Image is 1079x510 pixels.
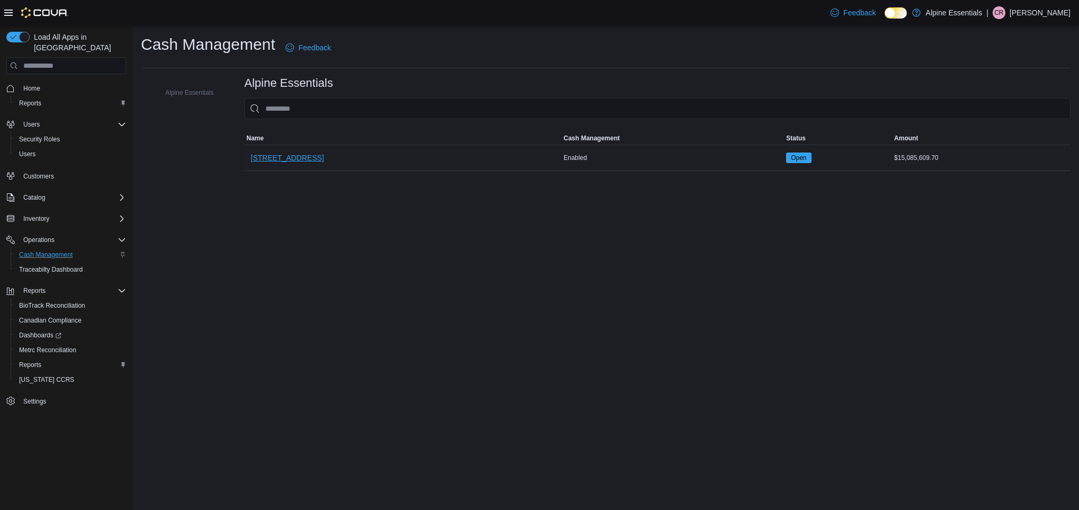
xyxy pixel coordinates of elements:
a: Home [19,82,44,95]
span: Reports [15,97,126,110]
span: Customers [19,169,126,182]
span: CR [994,6,1003,19]
a: Customers [19,170,58,183]
button: BioTrack Reconciliation [11,298,130,313]
span: Reports [19,284,126,297]
span: Traceabilty Dashboard [19,265,83,274]
a: Settings [19,395,50,408]
span: Users [19,118,126,131]
a: Reports [15,97,46,110]
span: Settings [23,397,46,406]
span: Catalog [19,191,126,204]
span: [US_STATE] CCRS [19,375,74,384]
span: Inventory [23,214,49,223]
a: Security Roles [15,133,64,146]
span: Reports [15,359,126,371]
span: Inventory [19,212,126,225]
span: Customers [23,172,54,181]
button: Cash Management [561,132,784,145]
button: [US_STATE] CCRS [11,372,130,387]
span: Catalog [23,193,45,202]
button: Users [19,118,44,131]
input: This is a search bar. As you type, the results lower in the page will automatically filter. [244,98,1071,119]
span: Canadian Compliance [19,316,82,325]
span: BioTrack Reconciliation [15,299,126,312]
span: Home [19,82,126,95]
button: Catalog [19,191,49,204]
button: Inventory [2,211,130,226]
span: Amount [894,134,918,142]
p: [PERSON_NAME] [1010,6,1071,19]
button: Catalog [2,190,130,205]
button: Customers [2,168,130,183]
a: Dashboards [11,328,130,343]
span: Users [23,120,40,129]
a: BioTrack Reconciliation [15,299,90,312]
a: Dashboards [15,329,66,342]
span: Home [23,84,40,93]
button: Canadian Compliance [11,313,130,328]
span: Open [791,153,806,163]
button: Reports [2,283,130,298]
button: Home [2,80,130,96]
button: Security Roles [11,132,130,147]
span: Reports [23,287,46,295]
button: Users [11,147,130,162]
span: Settings [19,395,126,408]
span: Operations [23,236,55,244]
span: Operations [19,234,126,246]
span: Cash Management [15,248,126,261]
span: Traceabilty Dashboard [15,263,126,276]
a: Metrc Reconciliation [15,344,81,356]
div: Enabled [561,151,784,164]
p: | [986,6,988,19]
button: Status [784,132,892,145]
span: Users [19,150,35,158]
button: Reports [11,96,130,111]
a: Reports [15,359,46,371]
a: Cash Management [15,248,77,261]
a: Users [15,148,40,160]
img: Cova [21,7,68,18]
h3: Alpine Essentials [244,77,333,90]
span: Status [786,134,806,142]
span: Users [15,148,126,160]
span: Open [786,153,811,163]
span: Reports [19,361,41,369]
button: Operations [19,234,59,246]
button: Settings [2,393,130,409]
span: Feedback [843,7,876,18]
span: Cash Management [19,250,73,259]
h1: Cash Management [141,34,275,55]
span: Washington CCRS [15,373,126,386]
span: Feedback [298,42,331,53]
span: Dashboards [19,331,61,339]
button: Reports [19,284,50,297]
span: Metrc Reconciliation [15,344,126,356]
span: Metrc Reconciliation [19,346,76,354]
div: $15,085,609.70 [892,151,1071,164]
p: Alpine Essentials [926,6,983,19]
span: Canadian Compliance [15,314,126,327]
button: Inventory [19,212,53,225]
button: Cash Management [11,247,130,262]
span: Load All Apps in [GEOGRAPHIC_DATA] [30,32,126,53]
button: Name [244,132,561,145]
span: Cash Management [564,134,620,142]
span: Security Roles [19,135,60,144]
span: Security Roles [15,133,126,146]
button: Traceabilty Dashboard [11,262,130,277]
a: Feedback [826,2,880,23]
button: Operations [2,232,130,247]
span: [STREET_ADDRESS] [251,153,324,163]
button: Users [2,117,130,132]
button: Amount [892,132,1071,145]
span: Reports [19,99,41,108]
a: [US_STATE] CCRS [15,373,78,386]
span: Dashboards [15,329,126,342]
div: Carter Roberts [993,6,1005,19]
span: BioTrack Reconciliation [19,301,85,310]
button: Metrc Reconciliation [11,343,130,357]
input: Dark Mode [885,7,907,19]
